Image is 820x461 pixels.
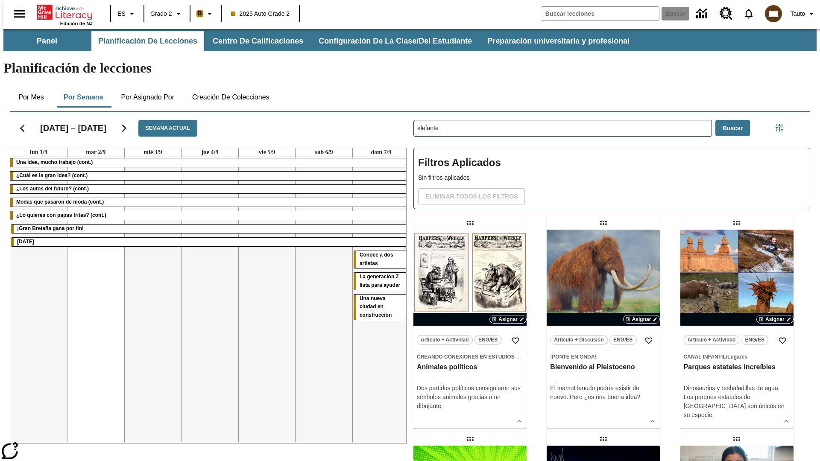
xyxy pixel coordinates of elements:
[369,148,393,157] a: 7 de septiembre de 2025
[623,315,660,324] button: Asignar Elegir fechas
[206,31,310,51] button: Centro de calificaciones
[463,216,477,230] div: Lección arrastrable: Animales políticos
[741,335,768,345] button: ENG/ES
[114,87,181,108] button: Por asignado por
[641,333,656,348] button: Añadir a mis Favoritas
[37,3,93,26] div: Portada
[16,199,104,205] span: Modas que pasaron de moda (cont.)
[765,315,785,323] span: Asignar
[11,225,409,233] div: ¡Gran Bretaña gana por fin!
[498,315,518,323] span: Asignar
[193,6,218,21] button: Boost El color de la clase es anaranjado claro. Cambiar el color de la clase.
[421,336,469,344] span: Artículo + Actividad
[84,148,107,157] a: 2 de septiembre de 2025
[550,363,656,372] h3: Bienvenido al Pleistoceno
[550,352,656,361] span: Tema: ¡Ponte en onda!/null
[354,295,409,320] div: Una nueva ciudad en construcción
[17,239,34,245] span: Día del Trabajo
[257,148,277,157] a: 5 de septiembre de 2025
[354,273,409,290] div: La generación Z lista para ayudar
[791,9,805,18] span: Tauto
[684,354,726,360] span: Canal Infantil
[684,335,740,345] button: Artículo + Actividad
[354,251,409,268] div: Conoce a dos artistas
[646,415,659,428] button: Ver más
[760,3,787,25] button: Escoja un nuevo avatar
[463,432,477,446] div: Lección arrastrable: Ecohéroes de cuatro patas
[775,333,790,348] button: Añadir a mis Favoritas
[474,335,502,345] button: ENG/ES
[28,148,49,157] a: 1 de septiembre de 2025
[513,415,526,428] button: Ver más
[418,173,805,182] p: Sin filtros aplicados
[726,354,727,360] span: /
[60,21,93,26] span: Edición de NJ
[312,31,479,51] button: Configuración de la clase/del estudiante
[478,336,498,344] span: ENG/ES
[360,274,400,288] span: La generación Z lista para ayudar
[597,216,610,230] div: Lección arrastrable: Bienvenido al Pleistoceno
[417,352,523,361] span: Tema: Creando conexiones en Estudios Sociales/Historia de Estados Unidos I
[11,238,409,246] div: Día del Trabajo
[138,120,197,137] button: Semana actual
[37,4,93,21] a: Portada
[7,1,32,26] button: Abrir el menú lateral
[198,8,202,19] span: B
[417,354,542,360] span: Creando conexiones en Estudios Sociales
[57,87,110,108] button: Por semana
[688,336,736,344] span: Artículo + Actividad
[360,252,393,266] span: Conoce a dos artistas
[745,336,764,344] span: ENG/ES
[418,152,805,173] h2: Filtros Aplicados
[554,336,603,344] span: Artículo + Discusión
[185,87,276,108] button: Creación de colecciones
[10,211,410,220] div: ¿Lo quieres con papas fritas? (cont.)
[413,230,527,429] div: lesson details
[414,120,712,136] input: Buscar lecciones
[738,3,760,25] a: Notificaciones
[199,148,220,157] a: 4 de septiembre de 2025
[117,9,126,18] span: ES
[16,159,93,165] span: Una idea, mucho trabajo (cont.)
[17,225,84,231] span: ¡Gran Bretaña gana por fin!
[147,6,187,21] button: Grado: Grado 2, Elige un grado
[12,117,33,139] button: Regresar
[508,333,523,348] button: Añadir a mis Favoritas
[756,315,794,324] button: Asignar Elegir fechas
[3,60,817,76] h1: Planificación de lecciones
[613,336,633,344] span: ENG/ES
[727,354,747,360] span: Lugares
[787,6,820,21] button: Perfil/Configuración
[771,119,788,136] button: Menú lateral de filtros
[10,185,410,193] div: ¿Los autos del futuro? (cont.)
[417,335,473,345] button: Artículo + Actividad
[313,148,335,157] a: 6 de septiembre de 2025
[16,212,106,218] span: ¿Lo quieres con papas fritas? (cont.)
[113,117,135,139] button: Seguir
[3,29,817,51] div: Subbarra de navegación
[10,87,53,108] button: Por mes
[684,363,790,372] h3: Parques estatales increíbles
[91,31,204,51] button: Planificación de lecciones
[360,295,392,318] span: Una nueva ciudad en construcción
[40,123,106,133] h2: [DATE] – [DATE]
[680,230,794,429] div: lesson details
[550,335,607,345] button: Artículo + Discusión
[417,363,523,372] h3: Animales políticos
[730,432,744,446] div: Lección arrastrable: La dulce historia de las galletas
[413,148,810,209] div: Filtros Aplicados
[489,315,527,324] button: Asignar Elegir fechas
[547,230,660,429] div: lesson details
[16,172,88,178] span: ¿Cuál es la gran idea? (cont.)
[150,9,172,18] span: Grado 2
[142,148,164,157] a: 3 de septiembre de 2025
[541,7,659,20] input: Buscar campo
[765,5,782,22] img: avatar image
[114,6,141,21] button: Lenguaje: ES, Selecciona un idioma
[417,384,523,411] div: Dos partidos políticos consiguieron sus símbolos animales gracias a un dibujante.
[684,384,790,420] div: Dinosaurios y resbaladillas de agua. Los parques estatales de [GEOGRAPHIC_DATA] son únicos en su ...
[597,432,610,446] div: Lección arrastrable: Pregúntale a la científica: Extraños animales marinos
[10,158,410,167] div: Una idea, mucho trabajo (cont.)
[3,31,637,51] div: Subbarra de navegación
[684,352,790,361] span: Tema: Canal Infantil/Lugares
